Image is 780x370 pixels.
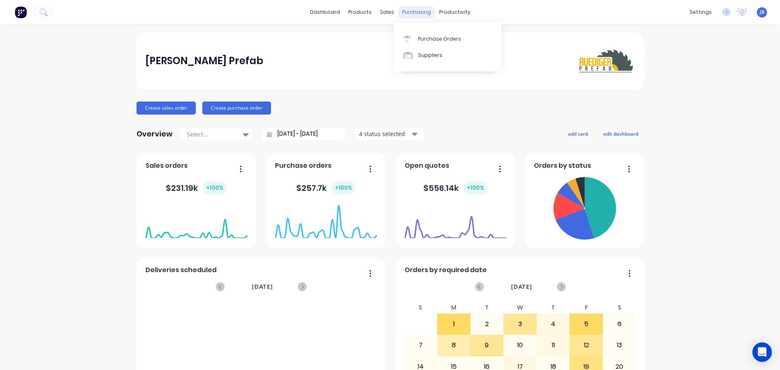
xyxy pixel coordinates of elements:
[537,335,570,355] div: 11
[464,181,487,195] div: + 100 %
[344,6,376,18] div: products
[136,126,173,142] div: Overview
[470,302,504,314] div: T
[435,6,474,18] div: productivity
[355,128,424,140] button: 4 status selected
[438,314,470,334] div: 1
[570,302,603,314] div: F
[15,6,27,18] img: Factory
[504,314,536,334] div: 3
[503,302,537,314] div: W
[418,52,442,59] div: Suppliers
[598,128,643,139] button: edit dashboard
[760,9,765,16] span: JB
[570,314,602,334] div: 5
[438,335,470,355] div: 8
[504,335,536,355] div: 10
[359,130,410,138] div: 4 status selected
[537,302,570,314] div: T
[752,342,772,362] div: Open Intercom Messenger
[405,161,449,171] span: Open quotes
[685,6,716,18] div: settings
[145,161,188,171] span: Sales orders
[331,181,355,195] div: + 100 %
[404,302,438,314] div: S
[202,102,271,115] button: Create purchase order
[376,6,398,18] div: sales
[405,335,437,355] div: 7
[603,302,636,314] div: S
[252,282,273,291] span: [DATE]
[136,102,196,115] button: Create sales order
[603,335,636,355] div: 13
[296,181,355,195] div: $ 257.7k
[471,335,503,355] div: 9
[511,282,532,291] span: [DATE]
[563,128,593,139] button: add card
[394,30,501,47] a: Purchase Orders
[570,335,602,355] div: 12
[418,35,461,43] div: Purchase Orders
[534,161,591,171] span: Orders by status
[145,53,263,69] div: [PERSON_NAME] Prefab
[275,161,331,171] span: Purchase orders
[537,314,570,334] div: 4
[394,47,501,63] a: Suppliers
[578,47,635,75] img: Ruediger Prefab
[437,302,470,314] div: M
[306,6,344,18] a: dashboard
[398,6,435,18] div: purchasing
[405,265,487,275] span: Orders by required date
[203,181,227,195] div: + 100 %
[471,314,503,334] div: 2
[423,181,487,195] div: $ 556.14k
[166,181,227,195] div: $ 231.19k
[603,314,636,334] div: 6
